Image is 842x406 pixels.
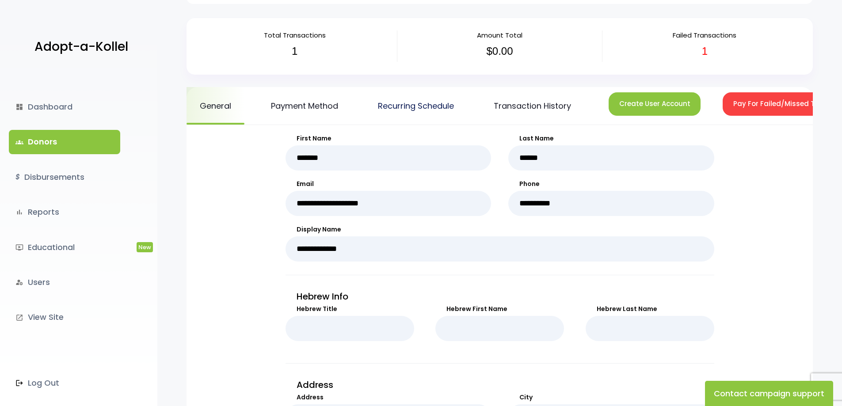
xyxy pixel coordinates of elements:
i: $ [15,171,20,184]
label: Last Name [508,134,714,143]
a: $Disbursements [9,165,120,189]
a: bar_chartReports [9,200,120,224]
h3: 1 [199,45,390,58]
label: Hebrew First Name [435,304,564,314]
i: bar_chart [15,208,23,216]
span: groups [15,138,23,146]
label: Hebrew Last Name [586,304,714,314]
label: Display Name [286,225,714,234]
span: Failed Transactions [673,30,736,40]
a: ondemand_videoEducationalNew [9,235,120,259]
h3: $0.00 [404,45,595,58]
p: Adopt-a-Kollel [34,36,128,58]
h3: 1 [609,45,800,58]
i: dashboard [15,103,23,111]
span: Amount Total [477,30,522,40]
p: Address [286,377,714,393]
a: General [187,87,244,125]
label: Email [286,179,491,189]
span: New [137,242,153,252]
button: Contact campaign support [705,381,833,406]
a: Transaction History [480,87,584,125]
a: dashboardDashboard [9,95,120,119]
span: Total Transactions [264,30,326,40]
i: launch [15,314,23,322]
label: First Name [286,134,491,143]
label: City [508,393,714,402]
a: Recurring Schedule [365,87,467,125]
label: Hebrew Title [286,304,414,314]
a: Adopt-a-Kollel [30,26,128,68]
label: Address [286,393,491,402]
a: Log Out [9,371,120,395]
i: ondemand_video [15,243,23,251]
a: manage_accountsUsers [9,270,120,294]
a: launchView Site [9,305,120,329]
label: Phone [508,179,714,189]
a: groupsDonors [9,130,120,154]
a: Payment Method [258,87,351,125]
button: Create User Account [609,92,701,116]
p: Hebrew Info [286,288,714,304]
i: manage_accounts [15,278,23,286]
